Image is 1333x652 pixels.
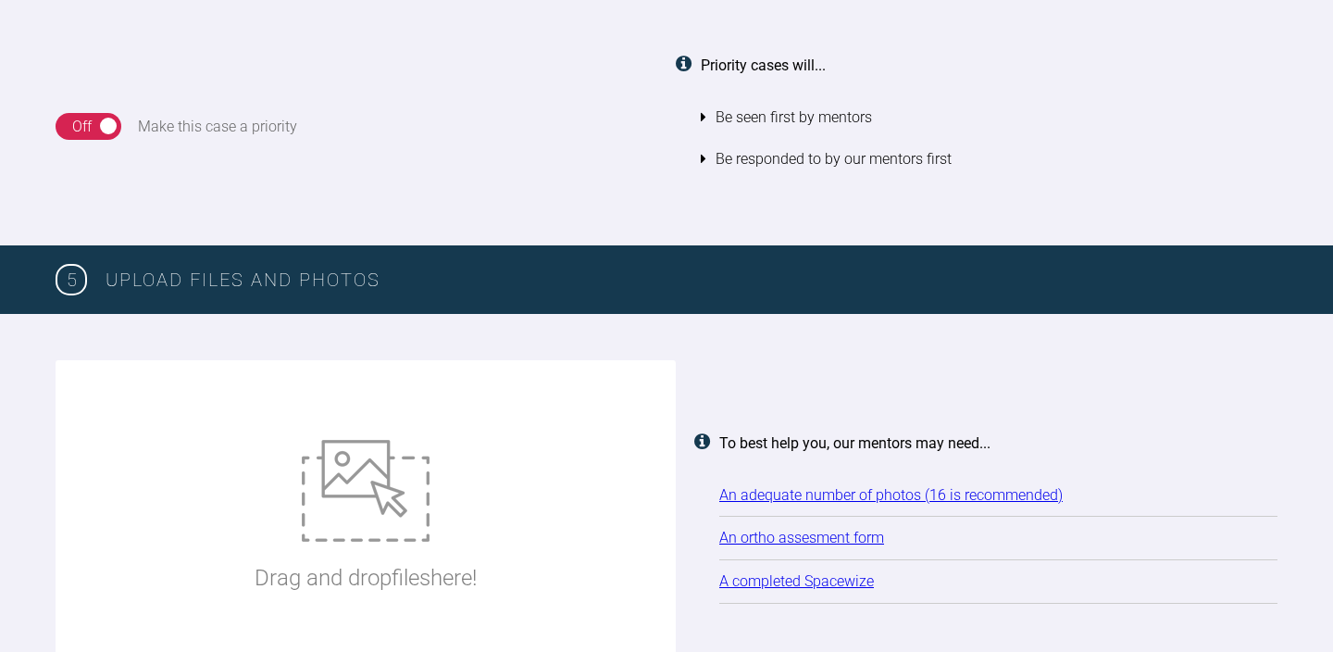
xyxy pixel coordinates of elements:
li: Be responded to by our mentors first [701,138,1277,181]
li: Be seen first by mentors [701,96,1277,139]
span: 5 [56,264,87,295]
p: Drag and drop files here! [255,560,477,596]
div: Off [72,115,92,139]
h3: Upload Files and Photos [106,265,1277,295]
a: An ortho assesment form [719,529,884,546]
div: Make this case a priority [138,115,297,139]
a: An adequate number of photos (16 is recommended) [719,486,1063,504]
strong: Priority cases will... [701,56,826,74]
a: A completed Spacewize [719,572,874,590]
strong: To best help you, our mentors may need... [719,434,990,452]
